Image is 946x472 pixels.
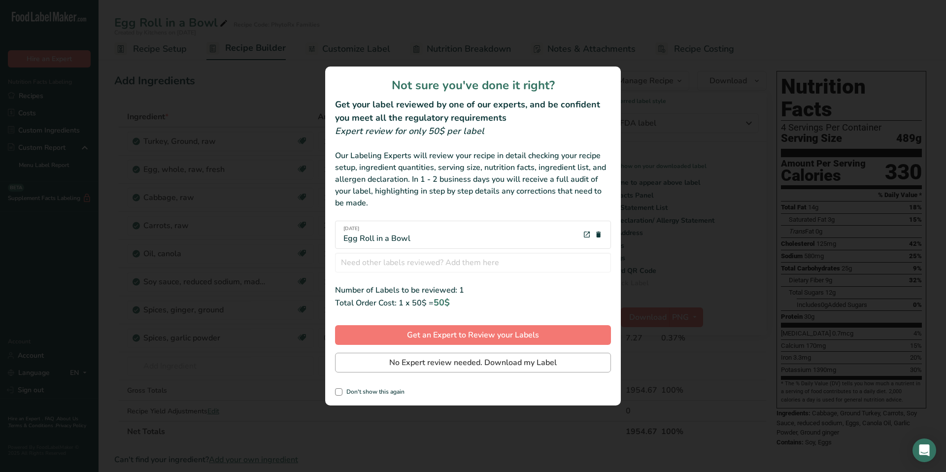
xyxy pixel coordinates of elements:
button: No Expert review needed. Download my Label [335,353,611,372]
span: [DATE] [343,225,410,233]
input: Need other labels reviewed? Add them here [335,253,611,272]
h2: Get your label reviewed by one of our experts, and be confident you meet all the regulatory requi... [335,98,611,125]
div: Open Intercom Messenger [912,438,936,462]
span: Don't show this again [342,388,405,396]
div: Our Labeling Experts will review your recipe in detail checking your recipe setup, ingredient qua... [335,150,611,209]
span: Get an Expert to Review your Labels [407,329,539,341]
button: Get an Expert to Review your Labels [335,325,611,345]
div: Egg Roll in a Bowl [343,225,410,244]
h1: Not sure you've done it right? [335,76,611,94]
div: Number of Labels to be reviewed: 1 [335,284,611,296]
div: Expert review for only 50$ per label [335,125,611,138]
div: Total Order Cost: 1 x 50$ = [335,296,611,309]
span: No Expert review needed. Download my Label [389,357,557,369]
span: 50$ [434,297,450,308]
